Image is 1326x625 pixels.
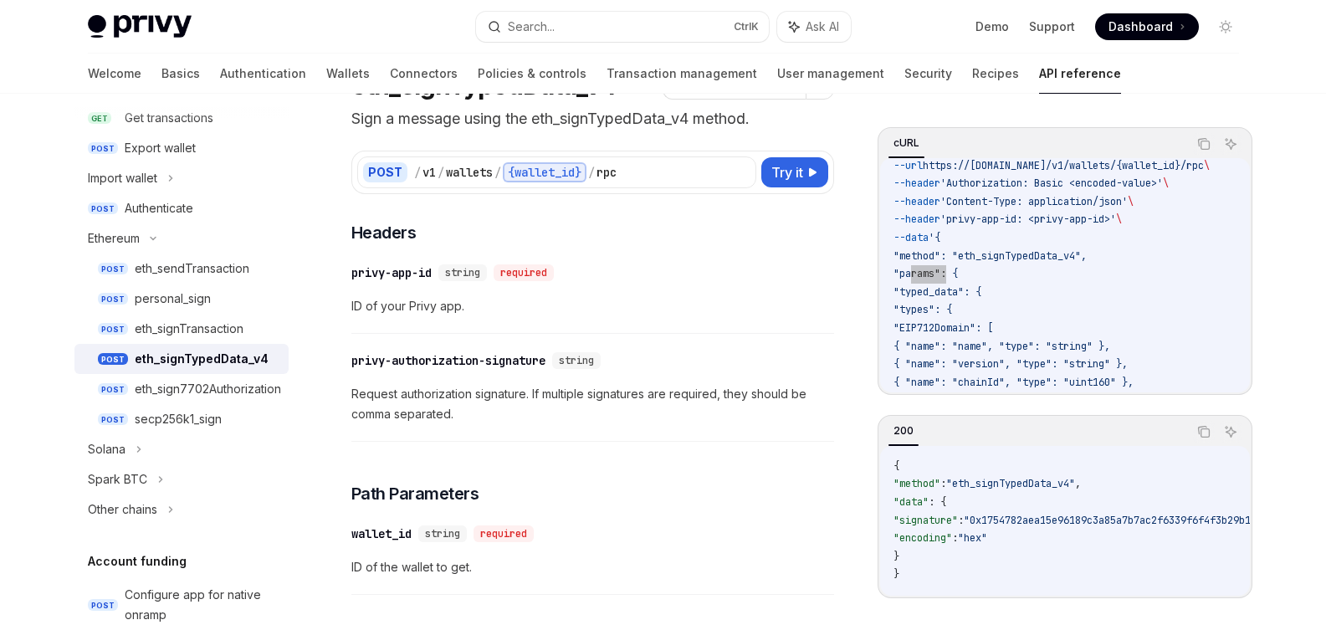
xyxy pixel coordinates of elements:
button: Ask AI [1220,133,1242,155]
span: "encoding" [893,531,952,545]
button: Copy the contents from the code block [1193,421,1215,443]
p: Sign a message using the eth_signTypedData_v4 method. [351,107,834,131]
span: "EIP712Domain": [ [893,321,993,335]
span: 'Authorization: Basic <encoded-value>' [940,177,1163,190]
span: { "name": "name", "type": "string" }, [893,340,1110,353]
span: Ask AI [806,18,839,35]
span: } [893,550,899,563]
span: POST [98,263,128,275]
span: POST [88,202,118,215]
div: 200 [888,421,919,441]
div: Solana [88,439,125,459]
span: Try it [771,162,803,182]
a: Authentication [220,54,306,94]
button: Ask AI [777,12,851,42]
a: POSTeth_signTypedData_v4 [74,344,289,374]
div: / [494,164,501,181]
span: "eth_signTypedData_v4" [946,477,1075,490]
span: \ [1204,159,1210,172]
span: "hex" [958,531,987,545]
span: } [893,567,899,581]
a: Transaction management [607,54,757,94]
span: "typed_data": { [893,285,981,299]
div: personal_sign [135,289,211,309]
div: Ethereum [88,228,140,248]
span: Ctrl K [734,20,759,33]
div: eth_signTypedData_v4 [135,349,269,369]
a: POSTsecp256k1_sign [74,404,289,434]
button: Copy the contents from the code block [1193,133,1215,155]
a: API reference [1039,54,1121,94]
a: Dashboard [1095,13,1199,40]
span: "method": "eth_signTypedData_v4", [893,249,1087,263]
a: POSTeth_sendTransaction [74,254,289,284]
span: \ [1128,195,1134,208]
a: Security [904,54,952,94]
span: : [952,531,958,545]
div: cURL [888,133,924,153]
span: "types": { [893,303,952,316]
span: ID of your Privy app. [351,296,834,316]
span: \ [1163,177,1169,190]
div: Search... [508,17,555,37]
button: Search...CtrlK [476,12,769,42]
a: POSTAuthenticate [74,193,289,223]
span: Dashboard [1108,18,1173,35]
div: Authenticate [125,198,193,218]
div: privy-app-id [351,264,432,281]
span: "signature" [893,514,958,527]
span: '{ [929,231,940,244]
span: --header [893,213,940,226]
a: Support [1029,18,1075,35]
a: POSTeth_sign7702Authorization [74,374,289,404]
div: Import wallet [88,168,157,188]
span: ID of the wallet to get. [351,557,834,577]
div: privy-authorization-signature [351,352,545,369]
span: string [559,354,594,367]
span: 'privy-app-id: <privy-app-id>' [940,213,1116,226]
span: POST [98,353,128,366]
a: POSTeth_signTransaction [74,314,289,344]
div: Spark BTC [88,469,147,489]
span: "method" [893,477,940,490]
span: --url [893,159,923,172]
span: POST [98,323,128,336]
span: string [425,527,460,540]
img: light logo [88,15,192,38]
span: POST [88,599,118,612]
span: { [893,459,899,473]
div: Other chains [88,499,157,520]
div: rpc [596,164,617,181]
span: --data [893,231,929,244]
span: POST [88,142,118,155]
span: Headers [351,221,417,244]
div: eth_sign7702Authorization [135,379,281,399]
a: User management [777,54,884,94]
a: Connectors [390,54,458,94]
span: --header [893,195,940,208]
span: , [1075,477,1081,490]
h5: Account funding [88,551,187,571]
a: POSTExport wallet [74,133,289,163]
a: Wallets [326,54,370,94]
span: POST [98,293,128,305]
div: Export wallet [125,138,196,158]
div: wallets [446,164,493,181]
span: Path Parameters [351,482,479,505]
div: POST [363,162,407,182]
span: : [940,477,946,490]
a: Basics [161,54,200,94]
div: required [494,264,554,281]
span: : { [929,495,946,509]
button: Try it [761,157,828,187]
div: / [414,164,421,181]
a: POSTpersonal_sign [74,284,289,314]
span: --header [893,177,940,190]
div: secp256k1_sign [135,409,222,429]
span: { "name": "chainId", "type": "uint160" }, [893,376,1134,389]
span: POST [98,383,128,396]
div: required [474,525,534,542]
a: Demo [975,18,1009,35]
div: / [588,164,595,181]
div: / [438,164,444,181]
